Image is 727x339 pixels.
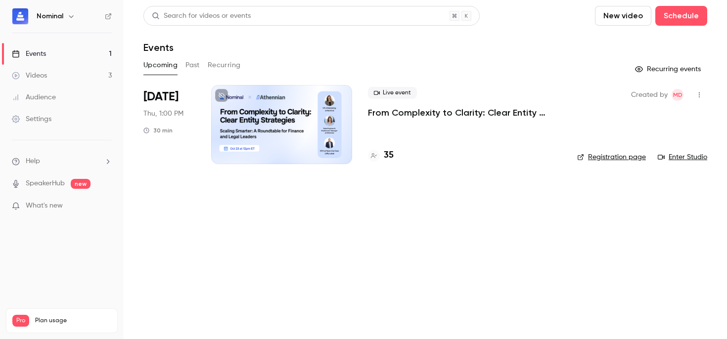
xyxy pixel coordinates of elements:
[658,152,707,162] a: Enter Studio
[143,109,183,119] span: Thu, 1:00 PM
[672,89,683,101] span: Maria Valentina de Jongh Sierralta
[185,57,200,73] button: Past
[631,61,707,77] button: Recurring events
[368,87,417,99] span: Live event
[143,57,178,73] button: Upcoming
[208,57,241,73] button: Recurring
[12,156,112,167] li: help-dropdown-opener
[35,317,111,325] span: Plan usage
[368,107,561,119] a: From Complexity to Clarity: Clear Entity Strategies
[12,71,47,81] div: Videos
[100,202,112,211] iframe: Noticeable Trigger
[595,6,651,26] button: New video
[12,315,29,327] span: Pro
[577,152,646,162] a: Registration page
[12,114,51,124] div: Settings
[152,11,251,21] div: Search for videos or events
[631,89,668,101] span: Created by
[655,6,707,26] button: Schedule
[143,85,195,164] div: Oct 23 Thu, 12:00 PM (America/New York)
[143,42,174,53] h1: Events
[26,156,40,167] span: Help
[71,179,91,189] span: new
[12,49,46,59] div: Events
[368,149,394,162] a: 35
[12,92,56,102] div: Audience
[12,8,28,24] img: Nominal
[384,149,394,162] h4: 35
[143,127,173,134] div: 30 min
[26,178,65,189] a: SpeakerHub
[26,201,63,211] span: What's new
[673,89,682,101] span: Md
[37,11,63,21] h6: Nominal
[143,89,179,105] span: [DATE]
